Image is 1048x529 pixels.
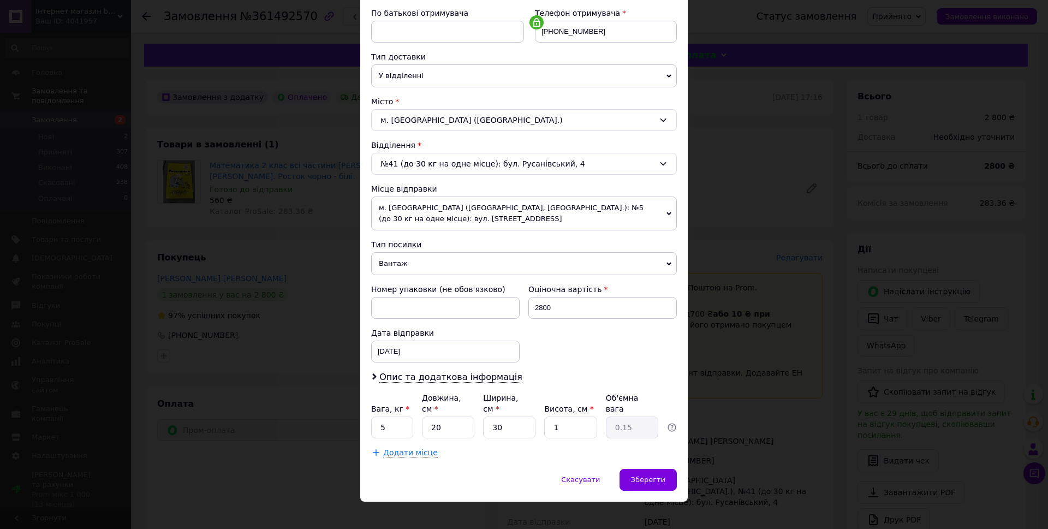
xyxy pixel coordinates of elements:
[371,405,409,413] label: Вага, кг
[371,252,677,275] span: Вантаж
[631,475,665,484] span: Зберегти
[544,405,593,413] label: Висота, см
[371,197,677,230] span: м. [GEOGRAPHIC_DATA] ([GEOGRAPHIC_DATA], [GEOGRAPHIC_DATA].): №5 (до 30 кг на одне місце): вул. [...
[422,394,461,413] label: Довжина, см
[371,109,677,131] div: м. [GEOGRAPHIC_DATA] ([GEOGRAPHIC_DATA].)
[379,372,522,383] span: Опис та додаткова інформація
[535,9,620,17] span: Телефон отримувача
[371,96,677,107] div: Місто
[371,328,520,338] div: Дата відправки
[371,9,468,17] span: По батькові отримувача
[371,64,677,87] span: У відділенні
[371,140,677,151] div: Відділення
[561,475,600,484] span: Скасувати
[483,394,518,413] label: Ширина, см
[371,240,421,249] span: Тип посилки
[383,448,438,457] span: Додати місце
[371,153,677,175] div: №41 (до 30 кг на одне місце): бул. Русанівський, 4
[606,393,658,414] div: Об'ємна вага
[371,185,437,193] span: Місце відправки
[528,284,677,295] div: Оціночна вартість
[535,21,677,43] input: +380
[371,284,520,295] div: Номер упаковки (не обов'язково)
[371,52,426,61] span: Тип доставки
